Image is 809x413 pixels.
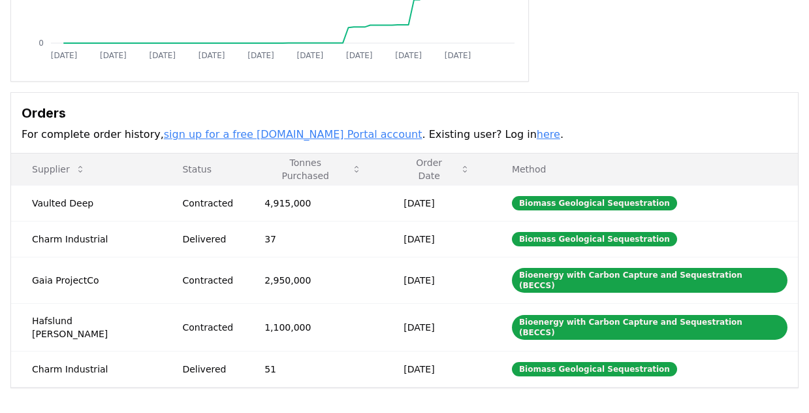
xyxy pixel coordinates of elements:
[383,351,491,387] td: [DATE]
[22,103,787,123] h3: Orders
[172,163,233,176] p: Status
[244,303,383,351] td: 1,100,000
[512,196,677,210] div: Biomass Geological Sequestration
[182,363,233,376] div: Delivered
[11,257,161,303] td: Gaia ProjectCo
[182,274,233,287] div: Contracted
[11,221,161,257] td: Charm Industrial
[512,315,787,340] div: Bioenergy with Carbon Capture and Sequestration (BECCS)
[100,51,127,60] tspan: [DATE]
[254,156,372,182] button: Tonnes Purchased
[383,185,491,221] td: [DATE]
[346,51,373,60] tspan: [DATE]
[512,232,677,246] div: Biomass Geological Sequestration
[11,185,161,221] td: Vaulted Deep
[11,351,161,387] td: Charm Industrial
[198,51,225,60] tspan: [DATE]
[182,321,233,334] div: Contracted
[11,303,161,351] td: Hafslund [PERSON_NAME]
[445,51,471,60] tspan: [DATE]
[383,303,491,351] td: [DATE]
[297,51,324,60] tspan: [DATE]
[39,39,44,48] tspan: 0
[22,127,787,142] p: For complete order history, . Existing user? Log in .
[149,51,176,60] tspan: [DATE]
[247,51,274,60] tspan: [DATE]
[164,128,422,140] a: sign up for a free [DOMAIN_NAME] Portal account
[393,156,481,182] button: Order Date
[182,233,233,246] div: Delivered
[383,221,491,257] td: [DATE]
[244,185,383,221] td: 4,915,000
[244,257,383,303] td: 2,950,000
[395,51,422,60] tspan: [DATE]
[537,128,560,140] a: here
[22,156,96,182] button: Supplier
[51,51,78,60] tspan: [DATE]
[244,351,383,387] td: 51
[182,197,233,210] div: Contracted
[383,257,491,303] td: [DATE]
[244,221,383,257] td: 37
[501,163,787,176] p: Method
[512,362,677,376] div: Biomass Geological Sequestration
[512,268,787,293] div: Bioenergy with Carbon Capture and Sequestration (BECCS)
